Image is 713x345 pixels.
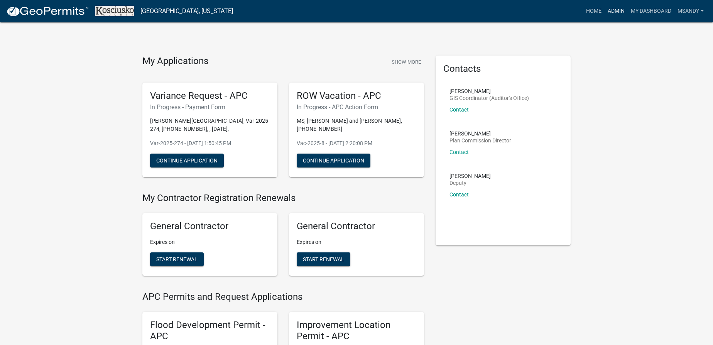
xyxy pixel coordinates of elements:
h5: Improvement Location Permit - APC [297,320,416,342]
p: [PERSON_NAME] [449,173,491,179]
h5: Contacts [443,63,563,74]
p: [PERSON_NAME] [449,131,511,136]
span: Start Renewal [156,256,198,262]
button: Start Renewal [150,252,204,266]
a: [GEOGRAPHIC_DATA], [US_STATE] [140,5,233,18]
wm-registration-list-section: My Contractor Registration Renewals [142,193,424,282]
h5: ROW Vacation - APC [297,90,416,101]
h4: My Contractor Registration Renewals [142,193,424,204]
p: Vac-2025-8 - [DATE] 2:20:08 PM [297,139,416,147]
button: Show More [389,56,424,68]
button: Continue Application [150,154,224,167]
button: Start Renewal [297,252,350,266]
h4: My Applications [142,56,208,67]
p: Expires on [150,238,270,246]
p: MS, [PERSON_NAME] and [PERSON_NAME], [PHONE_NUMBER] [297,117,416,133]
h6: In Progress - Payment Form [150,103,270,111]
a: Contact [449,191,469,198]
a: msandy [674,4,707,19]
h5: General Contractor [297,221,416,232]
h5: General Contractor [150,221,270,232]
h6: In Progress - APC Action Form [297,103,416,111]
p: [PERSON_NAME][GEOGRAPHIC_DATA], Var-2025-274, [PHONE_NUMBER], , [DATE], [150,117,270,133]
h4: APC Permits and Request Applications [142,291,424,303]
p: Deputy [449,180,491,186]
p: Var-2025-274 - [DATE] 1:50:45 PM [150,139,270,147]
a: Contact [449,149,469,155]
p: GIS Coordinator (Auditor's Office) [449,95,529,101]
p: [PERSON_NAME] [449,88,529,94]
a: Contact [449,107,469,113]
button: Continue Application [297,154,370,167]
a: Admin [605,4,628,19]
h5: Flood Development Permit - APC [150,320,270,342]
span: Start Renewal [303,256,344,262]
img: Kosciusko County, Indiana [95,6,134,16]
h5: Variance Request - APC [150,90,270,101]
a: Home [583,4,605,19]
p: Plan Commission Director [449,138,511,143]
a: My Dashboard [628,4,674,19]
p: Expires on [297,238,416,246]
